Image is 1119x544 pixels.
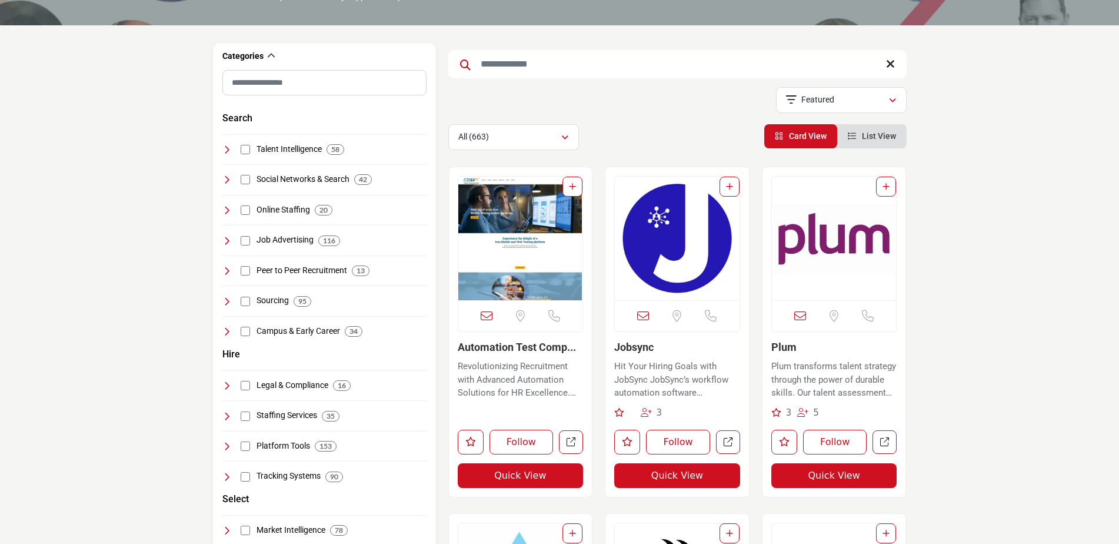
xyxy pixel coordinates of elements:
i: Recommendation [614,408,624,417]
div: 78 Results For Market Intelligence [330,525,348,536]
h4: Staffing Services: Services and agencies focused on providing temporary, permanent, and specializ... [257,410,317,422]
img: Plum [772,177,897,300]
button: Like listing [771,430,797,455]
div: 20 Results For Online Staffing [315,205,332,215]
div: 42 Results For Social Networks & Search [354,174,372,185]
b: 35 [327,412,335,420]
b: 13 [357,267,365,275]
a: Plum [771,341,797,353]
h4: Platform Tools: Software and tools designed to enhance operational efficiency and collaboration i... [257,440,310,452]
img: Jobsync [615,177,740,300]
b: 90 [330,473,338,481]
input: Select Sourcing checkbox [241,297,250,306]
a: View Card [775,131,827,141]
a: Add To List [726,529,733,538]
a: Add To List [726,182,733,191]
div: 116 Results For Job Advertising [318,235,340,246]
input: Select Market Intelligence checkbox [241,526,250,535]
div: 90 Results For Tracking Systems [325,472,343,482]
b: 58 [331,145,339,154]
div: 16 Results For Legal & Compliance [333,380,351,391]
b: 16 [338,382,346,390]
h2: Categories [222,51,264,62]
h3: Plum [771,341,897,354]
p: Hit Your Hiring Goals with JobSync JobSync’s workflow automation software empowers companies to d... [614,360,740,400]
h4: Tracking Systems: Systems for tracking and managing candidate applications, interviews, and onboa... [257,470,321,482]
a: Open plum in new tab [872,430,897,455]
input: Select Online Staffing checkbox [241,205,250,215]
input: Select Peer to Peer Recruitment checkbox [241,266,250,276]
a: Open Listing in new tab [772,177,897,300]
h3: Jobsync [614,341,740,354]
a: Add To List [882,529,890,538]
a: Open automation-test-listing in new tab [559,430,583,455]
button: Follow [803,430,867,455]
li: Card View [764,124,837,148]
a: Open Listing in new tab [458,177,583,300]
button: Select [222,492,249,506]
span: 3 [786,407,792,418]
h4: Job Advertising: Platforms and strategies for advertising job openings to attract a wide range of... [257,234,314,246]
span: 5 [813,407,819,418]
h4: Online Staffing: Digital platforms specializing in the staffing of temporary, contract, and conti... [257,204,310,216]
a: Add To List [569,529,576,538]
button: Search [222,111,252,125]
b: 42 [359,175,367,184]
button: Quick View [614,463,740,488]
input: Select Social Networks & Search checkbox [241,175,250,184]
p: Revolutionizing Recruitment with Advanced Automation Solutions for HR Excellence. The company ope... [458,360,584,400]
input: Select Legal & Compliance checkbox [241,381,250,390]
a: Revolutionizing Recruitment with Advanced Automation Solutions for HR Excellence. The company ope... [458,357,584,400]
button: Featured [776,87,907,113]
a: Hit Your Hiring Goals with JobSync JobSync’s workflow automation software empowers companies to d... [614,357,740,400]
i: Recommendations [771,408,781,417]
div: 13 Results For Peer to Peer Recruitment [352,266,369,276]
p: Featured [801,94,834,106]
b: 95 [298,297,307,306]
li: List View [837,124,907,148]
h4: Legal & Compliance: Resources and services ensuring recruitment practices comply with legal and r... [257,380,328,392]
h4: Social Networks & Search: Platforms that combine social networking and search capabilities for re... [257,174,349,185]
div: 58 Results For Talent Intelligence [327,144,344,155]
button: Follow [489,430,554,455]
img: Automation Test Company 20 [458,177,583,300]
a: Automation Test Comp... [458,341,576,353]
h3: Automation Test Company 20 [458,341,584,354]
a: Jobsync [614,341,654,353]
div: Followers [797,406,819,420]
div: 153 Results For Platform Tools [315,441,337,452]
h4: Sourcing: Strategies and tools for identifying and engaging potential candidates for specific job... [257,295,289,307]
input: Select Platform Tools checkbox [241,442,250,451]
button: Quick View [771,463,897,488]
button: Quick View [458,463,584,488]
input: Search Keyword [448,50,907,78]
b: 116 [323,237,335,245]
a: Add To List [882,182,890,191]
b: 78 [335,526,343,535]
div: Followers [641,406,662,420]
b: 20 [319,206,328,214]
a: Plum transforms talent strategy through the power of durable skills. Our talent assessment helps ... [771,357,897,400]
button: Follow [646,430,710,455]
button: Like listing [458,430,484,455]
input: Select Talent Intelligence checkbox [241,145,250,154]
button: Like listing [614,430,640,455]
input: Search Category [222,70,427,95]
a: View List [848,131,896,141]
button: All (663) [448,124,579,150]
h4: Talent Intelligence: Intelligence and data-driven insights for making informed decisions in talen... [257,144,322,155]
input: Select Tracking Systems checkbox [241,472,250,482]
span: 3 [657,407,662,418]
input: Select Campus & Early Career checkbox [241,327,250,336]
button: Hire [222,347,240,361]
h4: Peer to Peer Recruitment: Recruitment methods leveraging existing employees' networks and relatio... [257,265,347,277]
b: 153 [319,442,332,450]
input: Select Job Advertising checkbox [241,236,250,246]
a: Open jobsync in new tab [716,430,740,455]
div: 35 Results For Staffing Services [322,411,339,422]
div: 95 Results For Sourcing [294,296,311,307]
h4: Market Intelligence: Tools and services providing insights into labor market trends, talent pools... [257,525,325,536]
